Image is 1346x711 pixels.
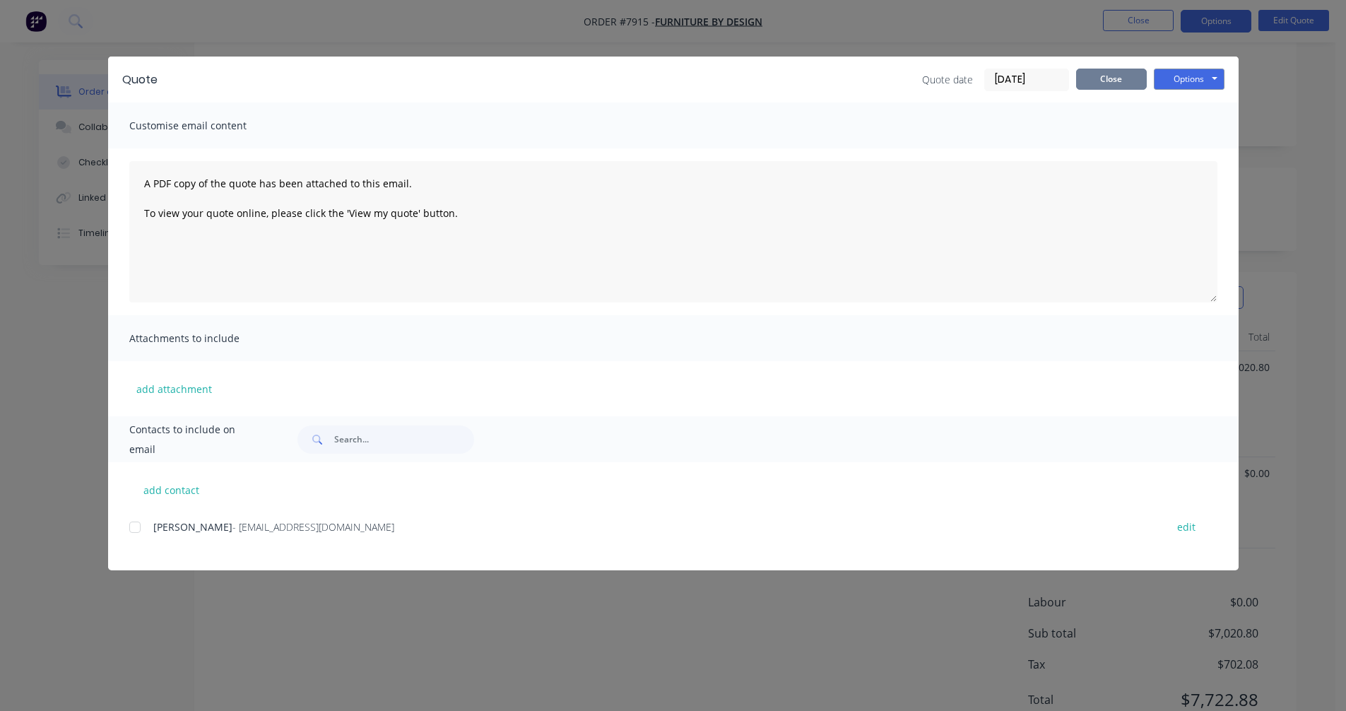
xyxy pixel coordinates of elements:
textarea: A PDF copy of the quote has been attached to this email. To view your quote online, please click ... [129,161,1217,302]
span: Quote date [922,72,973,87]
span: - [EMAIL_ADDRESS][DOMAIN_NAME] [232,520,394,534]
button: edit [1169,517,1204,536]
button: Options [1154,69,1224,90]
button: add contact [129,479,214,500]
span: [PERSON_NAME] [153,520,232,534]
button: Close [1076,69,1147,90]
span: Attachments to include [129,329,285,348]
button: add attachment [129,378,219,399]
span: Contacts to include on email [129,420,263,459]
span: Customise email content [129,116,285,136]
div: Quote [122,71,158,88]
input: Search... [334,425,474,454]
